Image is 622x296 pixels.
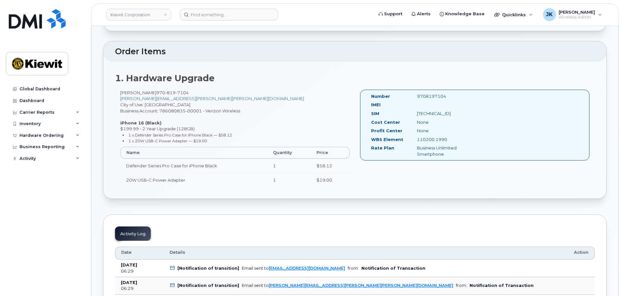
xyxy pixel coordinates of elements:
a: [EMAIL_ADDRESS][DOMAIN_NAME] [269,266,345,271]
a: [PERSON_NAME][EMAIL_ADDRESS][PERSON_NAME][PERSON_NAME][DOMAIN_NAME] [120,96,304,101]
strong: iPhone 16 (Black) [120,120,162,125]
b: Notification of Transaction [470,283,534,288]
span: from: [348,266,359,271]
div: 9708197104 [412,93,476,99]
div: 06:29 [121,268,158,274]
span: Details [170,250,185,255]
div: None [412,119,476,125]
div: [TECHNICAL_ID] [412,110,476,117]
div: Quicklinks [490,8,537,21]
span: Date [121,250,132,255]
a: Alerts [407,7,435,20]
span: from: [456,283,467,288]
a: [PERSON_NAME][EMAIL_ADDRESS][PERSON_NAME][PERSON_NAME][DOMAIN_NAME] [269,283,453,288]
th: Action [568,247,595,260]
strong: 1. Hardware Upgrade [115,73,214,84]
h2: Order Items [115,47,595,56]
div: [PERSON_NAME] City of Use: [GEOGRAPHIC_DATA] Business Account: 786080835-00001 - Verizon Wireless... [115,90,355,193]
div: 06:29 [121,286,158,291]
small: 1 x Defender Series Pro Case for iPhone Black — $58.12 [128,133,232,137]
span: JK [546,11,553,19]
span: Quicklinks [502,12,526,17]
span: [PERSON_NAME] [559,9,595,15]
td: 1 [267,159,311,173]
div: Email sent to [242,266,345,271]
small: 1 x 20W USB-C Power Adapter — $19.00 [128,138,207,143]
div: Email sent to [242,283,453,288]
label: Cost Center [371,119,400,125]
span: 7104 [175,90,189,95]
span: 970 [156,90,189,95]
span: Knowledge Base [445,11,485,17]
label: Profit Center [371,128,402,134]
th: Quantity [267,147,311,159]
b: [Notification of transition] [177,283,239,288]
input: Find something... [180,9,278,20]
b: Notification of Transaction [361,266,425,271]
label: IMEI [371,102,381,108]
span: Support [384,11,402,17]
td: $58.12 [311,159,350,173]
td: Defender Series Pro Case for iPhone Black [120,159,267,173]
div: Business Unlimited Smartphone [412,145,476,157]
label: Number [371,93,390,99]
a: Knowledge Base [435,7,489,20]
a: Support [374,7,407,20]
th: Price [311,147,350,159]
a: Kiewit Corporation [106,9,171,20]
b: [DATE] [121,263,137,267]
div: None [412,128,476,134]
span: Wireless Admin [559,15,595,20]
label: WBS Element [371,136,403,143]
label: Rate Plan [371,145,394,151]
span: Alerts [417,11,431,17]
div: 110200.1990 [412,136,476,143]
td: $19.00 [311,173,350,187]
td: 1 [267,173,311,187]
span: 819 [165,90,175,95]
div: Jamie Krussel [538,8,606,21]
th: Name [120,147,267,159]
b: [Notification of transition] [177,266,239,271]
iframe: Messenger Launcher [594,268,617,291]
label: SIM [371,110,379,117]
td: 20W USB-C Power Adapter [120,173,267,187]
b: [DATE] [121,280,137,285]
